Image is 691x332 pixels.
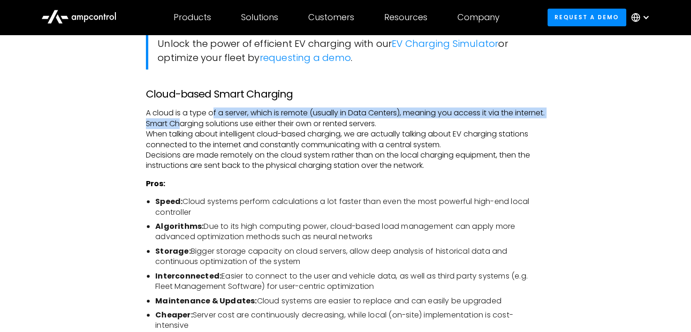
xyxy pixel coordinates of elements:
div: Products [174,12,211,23]
li: Bigger storage capacity on cloud servers, allow deep analysis of historical data and continuous o... [155,246,545,267]
strong: Storage: [155,246,191,257]
div: Resources [384,12,427,23]
a: requesting a demo [259,51,350,64]
div: Customers [308,12,354,23]
li: Cloud systems are easier to replace and can easily be upgraded [155,296,545,306]
blockquote: Unlock the power of efficient EV charging with our or optimize your fleet by . [146,32,545,69]
h3: Cloud-based Smart Charging [146,88,545,100]
strong: Pros: [146,178,165,189]
li: Easier to connect to the user and vehicle data, as well as third party systems (e.g. Fleet Manage... [155,271,545,292]
div: Company [457,12,500,23]
div: Solutions [241,12,278,23]
li: Cloud systems perform calculations a lot faster than even the most powerful high-end local contro... [155,196,545,218]
strong: Maintenance & Updates: [155,295,257,306]
strong: Interconnected: [155,271,221,281]
strong: Algorithms: [155,221,204,232]
strong: Speed: [155,196,182,207]
li: Due to its high computing power, cloud-based load management can apply more advanced optimization... [155,221,545,242]
p: A cloud is a type of a server, which is remote (usually in Data Centers), meaning you access it v... [146,108,545,171]
a: EV Charging Simulator [392,37,498,50]
a: Request a demo [547,8,626,26]
strong: Cheaper: [155,309,193,320]
li: Server cost are continuously decreasing, while local (on-site) implementation is cost-intensive [155,310,545,331]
